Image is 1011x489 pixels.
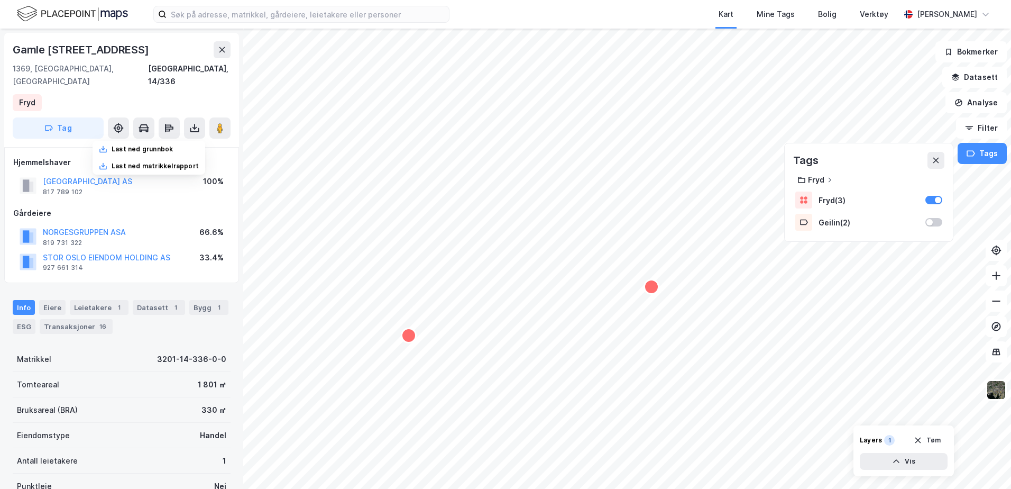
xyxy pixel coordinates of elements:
div: Mine Tags [757,8,795,21]
div: Bygg [189,300,228,315]
div: 817 789 102 [43,188,82,196]
div: Fryd [808,175,824,184]
div: 1 [884,435,895,446]
div: Geilin ( 2 ) [819,218,919,227]
div: Fryd [19,96,35,109]
input: Søk på adresse, matrikkel, gårdeiere, leietakere eller personer [167,6,449,22]
div: Datasett [133,300,185,315]
div: 819 731 322 [43,239,82,247]
div: 100% [203,175,224,188]
iframe: Chat Widget [958,438,1011,489]
div: Eiere [39,300,66,315]
button: Tag [13,117,104,139]
button: Bokmerker [935,41,1007,62]
div: Leietakere [70,300,128,315]
div: Tags [793,152,819,169]
div: 330 ㎡ [201,404,226,416]
div: 1 801 ㎡ [198,378,226,391]
div: Antall leietakere [17,455,78,467]
div: 66.6% [199,226,224,239]
button: Datasett [942,67,1007,88]
div: 1 [114,302,124,313]
button: Tags [958,143,1007,164]
div: Eiendomstype [17,429,70,442]
div: Last ned matrikkelrapport [112,162,199,170]
button: Filter [956,117,1007,139]
div: 1 [214,302,224,313]
div: Gamle [STREET_ADDRESS] [13,41,151,58]
div: Verktøy [860,8,888,21]
div: 16 [97,321,108,332]
div: Map marker [644,279,659,295]
div: Layers [860,436,882,445]
div: Bolig [818,8,837,21]
div: Last ned grunnbok [112,145,173,153]
div: 927 661 314 [43,264,83,272]
div: 33.4% [199,251,224,264]
div: Kontrollprogram for chat [958,438,1011,489]
img: logo.f888ab2527a4732fd821a326f86c7f29.svg [17,5,128,23]
div: 1 [170,302,181,313]
div: 1369, [GEOGRAPHIC_DATA], [GEOGRAPHIC_DATA] [13,62,148,88]
div: Map marker [401,328,417,343]
button: Vis [860,453,948,470]
div: 3201-14-336-0-0 [157,353,226,366]
div: Gårdeiere [13,207,230,220]
img: 9k= [986,380,1006,400]
div: [GEOGRAPHIC_DATA], 14/336 [148,62,231,88]
div: Matrikkel [17,353,51,366]
button: Analyse [945,92,1007,113]
div: Bruksareal (BRA) [17,404,78,416]
div: Handel [200,429,226,442]
div: Tomteareal [17,378,59,391]
div: Kart [719,8,733,21]
div: Fryd ( 3 ) [819,196,919,205]
div: Transaksjoner [40,319,113,334]
button: Tøm [907,432,948,449]
div: 1 [223,455,226,467]
div: ESG [13,319,35,334]
div: [PERSON_NAME] [917,8,977,21]
div: Info [13,300,35,315]
div: Hjemmelshaver [13,156,230,169]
